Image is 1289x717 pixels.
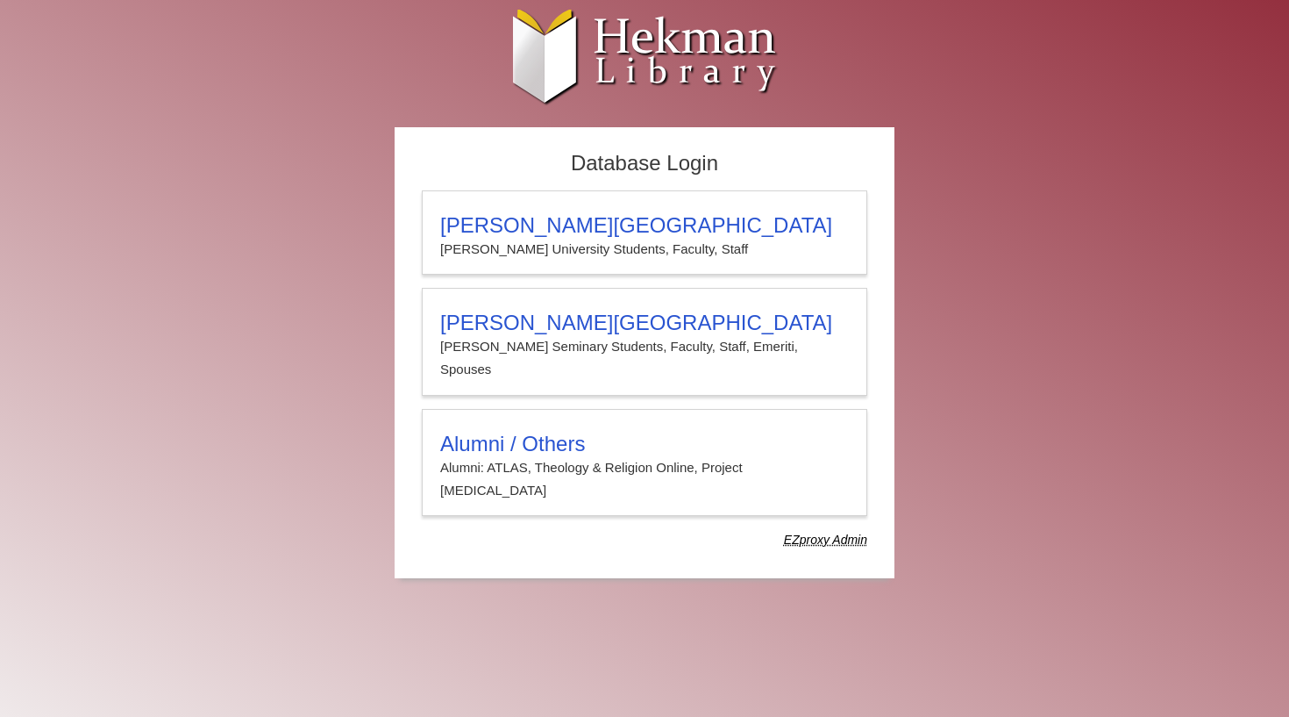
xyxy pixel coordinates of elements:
[440,335,849,382] p: [PERSON_NAME] Seminary Students, Faculty, Staff, Emeriti, Spouses
[440,213,849,238] h3: [PERSON_NAME][GEOGRAPHIC_DATA]
[422,288,867,396] a: [PERSON_NAME][GEOGRAPHIC_DATA][PERSON_NAME] Seminary Students, Faculty, Staff, Emeriti, Spouses
[440,311,849,335] h3: [PERSON_NAME][GEOGRAPHIC_DATA]
[440,456,849,503] p: Alumni: ATLAS, Theology & Religion Online, Project [MEDICAL_DATA]
[422,190,867,275] a: [PERSON_NAME][GEOGRAPHIC_DATA][PERSON_NAME] University Students, Faculty, Staff
[440,432,849,456] h3: Alumni / Others
[413,146,876,182] h2: Database Login
[440,432,849,503] summary: Alumni / OthersAlumni: ATLAS, Theology & Religion Online, Project [MEDICAL_DATA]
[440,238,849,261] p: [PERSON_NAME] University Students, Faculty, Staff
[784,533,867,547] dfn: Use Alumni login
